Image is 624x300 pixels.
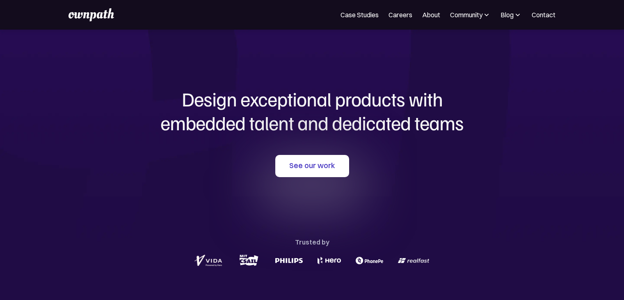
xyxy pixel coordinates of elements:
[501,10,514,20] div: Blog
[295,236,329,248] div: Trusted by
[341,10,379,20] a: Case Studies
[389,10,412,20] a: Careers
[450,10,482,20] div: Community
[501,10,522,20] div: Blog
[450,10,491,20] div: Community
[532,10,555,20] a: Contact
[115,87,509,134] h1: Design exceptional products with embedded talent and dedicated teams
[275,155,349,177] a: See our work
[422,10,440,20] a: About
